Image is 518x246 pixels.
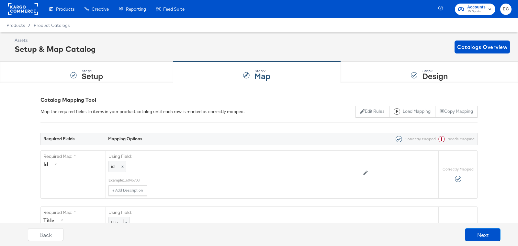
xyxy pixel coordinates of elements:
[443,167,474,172] label: Correctly Mapped
[43,209,103,216] label: Required Map: *
[163,6,185,12] span: Feed Suite
[455,4,495,15] button: AccountsJD Sports
[120,163,124,169] span: x
[393,136,436,142] div: Correctly Mapped
[15,37,96,43] div: Assets
[435,106,478,118] button: Copy Mapping
[254,69,270,73] div: Step: 2
[40,96,478,104] div: Catalog Mapping Tool
[108,153,359,159] label: Using Field:
[111,163,115,169] span: id
[43,153,103,159] label: Required Map: *
[82,70,103,81] strong: Setup
[34,23,70,28] a: Product Catalogs
[43,136,75,142] strong: Required Fields
[457,42,507,52] span: Catalogs Overview
[56,6,74,12] span: Products
[355,106,389,118] button: Edit Rules
[15,43,96,54] div: Setup & Map Catalog
[43,161,59,168] div: id
[40,109,244,115] div: Map the required fields to items in your product catalog until each row is marked as correctly ma...
[92,6,109,12] span: Creative
[43,217,65,224] div: title
[108,178,124,183] div: Example:
[436,136,475,142] div: Needs Mapping
[108,209,359,216] label: Using Field:
[28,228,63,241] button: Back
[124,178,359,183] div: 16045708
[455,41,510,53] button: Catalogs Overview
[108,136,142,142] strong: Mapping Options
[254,70,270,81] strong: Map
[465,228,501,241] button: Next
[503,6,509,13] span: EC
[422,70,448,81] strong: Design
[422,69,448,73] div: Step: 3
[6,23,25,28] span: Products
[467,4,486,11] span: Accounts
[389,106,435,118] button: Load Mapping
[108,185,147,196] button: + Add Description
[25,23,34,28] span: /
[500,4,512,15] button: EC
[467,9,486,14] span: JD Sports
[82,69,103,73] div: Step: 1
[126,6,146,12] span: Reporting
